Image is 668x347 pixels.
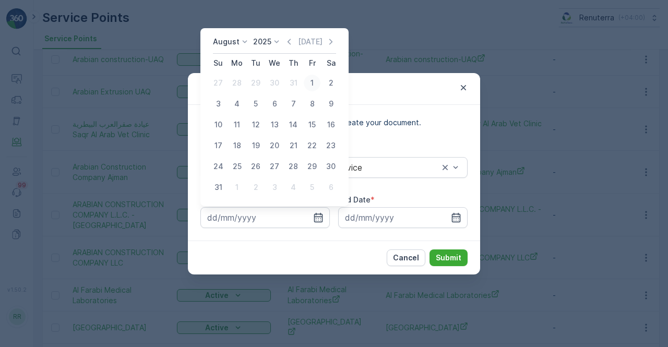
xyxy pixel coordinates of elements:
[210,137,226,154] div: 17
[209,54,228,73] th: Sunday
[246,54,265,73] th: Tuesday
[229,179,245,196] div: 1
[229,116,245,133] div: 11
[210,179,226,196] div: 31
[393,253,419,263] p: Cancel
[304,179,320,196] div: 5
[323,116,339,133] div: 16
[304,95,320,112] div: 8
[304,75,320,91] div: 1
[304,116,320,133] div: 15
[266,75,283,91] div: 30
[284,54,303,73] th: Thursday
[436,253,461,263] p: Submit
[247,158,264,175] div: 26
[247,179,264,196] div: 2
[266,137,283,154] div: 20
[247,95,264,112] div: 5
[285,179,302,196] div: 4
[304,158,320,175] div: 29
[265,54,284,73] th: Wednesday
[213,37,240,47] p: August
[247,116,264,133] div: 12
[266,95,283,112] div: 6
[210,116,226,133] div: 10
[387,249,425,266] button: Cancel
[210,158,226,175] div: 24
[323,137,339,154] div: 23
[247,137,264,154] div: 19
[229,75,245,91] div: 28
[323,75,339,91] div: 2
[229,137,245,154] div: 18
[285,75,302,91] div: 31
[430,249,468,266] button: Submit
[285,116,302,133] div: 14
[266,116,283,133] div: 13
[338,195,371,204] label: End Date
[338,207,468,228] input: dd/mm/yyyy
[200,207,330,228] input: dd/mm/yyyy
[285,95,302,112] div: 7
[266,179,283,196] div: 3
[323,95,339,112] div: 9
[285,158,302,175] div: 28
[228,54,246,73] th: Monday
[210,75,226,91] div: 27
[229,158,245,175] div: 25
[247,75,264,91] div: 29
[321,54,340,73] th: Saturday
[323,158,339,175] div: 30
[266,158,283,175] div: 27
[210,95,226,112] div: 3
[304,137,320,154] div: 22
[323,179,339,196] div: 6
[298,37,323,47] p: [DATE]
[285,137,302,154] div: 21
[253,37,271,47] p: 2025
[229,95,245,112] div: 4
[303,54,321,73] th: Friday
